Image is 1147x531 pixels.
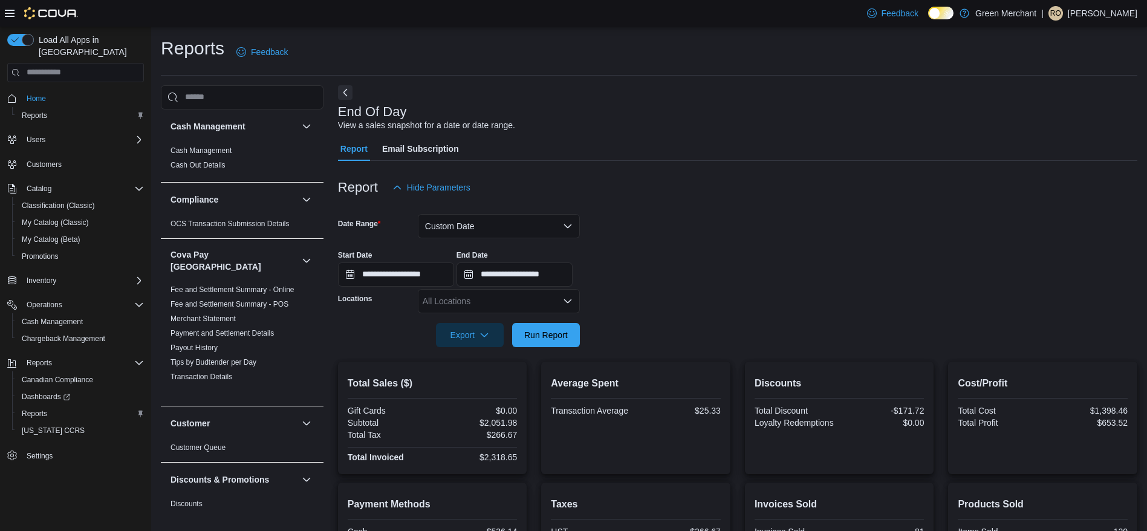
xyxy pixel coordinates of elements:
h3: End Of Day [338,105,407,119]
a: Cash Management [171,146,232,155]
a: Promotions [17,249,63,264]
h2: Total Sales ($) [348,376,518,391]
a: Customer Queue [171,443,226,452]
button: Catalog [2,180,149,197]
span: Settings [27,451,53,461]
span: Classification (Classic) [17,198,144,213]
a: My Catalog (Beta) [17,232,85,247]
div: $0.00 [435,406,517,415]
h3: Report [338,180,378,195]
button: Users [22,132,50,147]
span: Payment and Settlement Details [171,328,274,338]
button: Next [338,85,353,100]
span: Home [27,94,46,103]
h1: Reports [161,36,224,60]
label: Date Range [338,219,381,229]
div: $266.67 [435,430,517,440]
span: Report [340,137,368,161]
h2: Cost/Profit [958,376,1128,391]
a: Dashboards [12,388,149,405]
a: [US_STATE] CCRS [17,423,89,438]
span: Users [22,132,144,147]
button: Open list of options [563,296,573,306]
h2: Products Sold [958,497,1128,512]
button: Reports [12,405,149,422]
a: Payout History [171,344,218,352]
div: $2,051.98 [435,418,517,428]
button: Customer [171,417,297,429]
span: Settings [22,448,144,463]
div: $2,318.65 [435,452,517,462]
button: Cova Pay [GEOGRAPHIC_DATA] [299,253,314,268]
button: Compliance [299,192,314,207]
a: Transaction Details [171,373,232,381]
span: Merchant Statement [171,314,236,324]
div: Loyalty Redemptions [755,418,837,428]
span: Promotions [17,249,144,264]
span: Cash Management [17,314,144,329]
h2: Average Spent [551,376,721,391]
input: Press the down key to open a popover containing a calendar. [457,262,573,287]
span: Load All Apps in [GEOGRAPHIC_DATA] [34,34,144,58]
span: Cash Out Details [171,160,226,170]
div: Gift Cards [348,406,430,415]
a: My Catalog (Classic) [17,215,94,230]
a: Feedback [232,40,293,64]
span: Reports [27,358,52,368]
button: Operations [22,298,67,312]
button: Cova Pay [GEOGRAPHIC_DATA] [171,249,297,273]
span: Catalog [27,184,51,194]
button: Settings [2,446,149,464]
button: Customers [2,155,149,173]
div: Rhiannon O'Brien [1048,6,1063,21]
span: Reports [22,356,144,370]
p: [PERSON_NAME] [1068,6,1137,21]
a: Fee and Settlement Summary - POS [171,300,288,308]
span: Operations [27,300,62,310]
a: Fee and Settlement Summary - Online [171,285,294,294]
div: Transaction Average [551,406,633,415]
span: My Catalog (Classic) [22,218,89,227]
a: Payment and Settlement Details [171,329,274,337]
span: Feedback [882,7,918,19]
span: Promotions [22,252,59,261]
span: My Catalog (Beta) [22,235,80,244]
a: Dashboards [17,389,75,404]
button: Discounts & Promotions [171,474,297,486]
a: Canadian Compliance [17,373,98,387]
button: Promotions [12,248,149,265]
a: Reports [17,108,52,123]
div: $1,398.46 [1045,406,1128,415]
a: OCS Transaction Submission Details [171,220,290,228]
button: Operations [2,296,149,313]
a: Home [22,91,51,106]
span: Chargeback Management [17,331,144,346]
div: Total Discount [755,406,837,415]
span: Email Subscription [382,137,459,161]
div: Total Cost [958,406,1040,415]
div: $0.00 [842,418,924,428]
div: Cova Pay [GEOGRAPHIC_DATA] [161,282,323,406]
span: Home [22,91,144,106]
span: Canadian Compliance [22,375,93,385]
button: Custom Date [418,214,580,238]
p: | [1041,6,1044,21]
span: Customers [27,160,62,169]
div: Subtotal [348,418,430,428]
span: Canadian Compliance [17,373,144,387]
a: Reports [17,406,52,421]
p: Green Merchant [975,6,1036,21]
span: Reports [22,409,47,419]
button: Classification (Classic) [12,197,149,214]
div: Total Profit [958,418,1040,428]
button: Chargeback Management [12,330,149,347]
span: Washington CCRS [17,423,144,438]
nav: Complex example [7,85,144,496]
span: Export [443,323,496,347]
div: Customer [161,440,323,462]
a: Customers [22,157,67,172]
button: Reports [2,354,149,371]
